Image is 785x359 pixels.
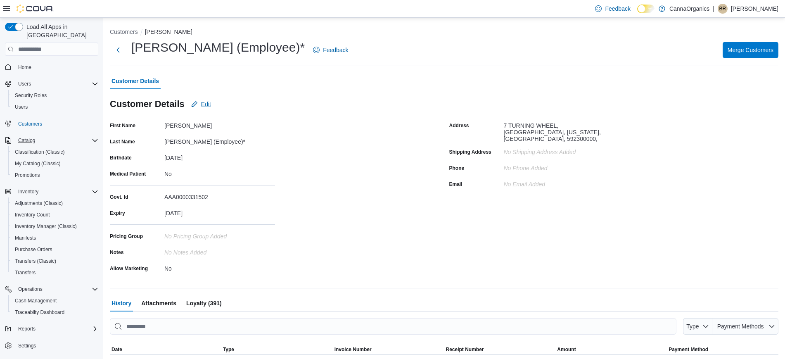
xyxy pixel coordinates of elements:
[15,309,64,316] span: Traceabilty Dashboard
[504,178,545,188] div: No Email added
[2,78,102,90] button: Users
[8,255,102,267] button: Transfers (Classic)
[221,345,333,354] button: Type
[2,135,102,146] button: Catalog
[712,318,778,335] button: Payment Methods
[669,4,709,14] p: CannaOrganics
[446,346,484,353] span: Receipt Number
[719,4,726,14] span: BR
[15,187,42,197] button: Inventory
[12,307,68,317] a: Traceabilty Dashboard
[12,296,60,306] a: Cash Management
[18,121,42,127] span: Customers
[12,147,68,157] a: Classification (Classic)
[18,81,31,87] span: Users
[110,28,778,38] nav: An example of EuiBreadcrumbs
[15,200,63,207] span: Adjustments (Classic)
[164,119,275,129] div: [PERSON_NAME]
[12,221,80,231] a: Inventory Manager (Classic)
[12,256,59,266] a: Transfers (Classic)
[164,207,275,216] div: [DATE]
[12,256,98,266] span: Transfers (Classic)
[164,167,275,177] div: No
[15,136,38,145] button: Catalog
[669,346,708,353] span: Payment Method
[555,345,667,354] button: Amount
[110,249,123,256] label: Notes
[164,246,275,256] div: No Notes added
[15,324,98,334] span: Reports
[110,265,148,272] label: Allow Marketing
[683,318,713,335] button: Type
[12,233,39,243] a: Manifests
[110,318,676,335] input: This is a search bar. As you type, the results lower in the page will automatically filter.
[12,159,98,169] span: My Catalog (Classic)
[8,209,102,221] button: Inventory Count
[164,230,275,240] div: No Pricing Group Added
[15,284,98,294] span: Operations
[2,340,102,352] button: Settings
[8,221,102,232] button: Inventory Manager (Classic)
[164,151,275,161] div: [DATE]
[110,345,221,354] button: Date
[110,42,126,58] button: Next
[15,92,47,99] span: Security Roles
[15,149,65,155] span: Classification (Classic)
[15,187,98,197] span: Inventory
[667,345,778,354] button: Payment Method
[164,135,275,145] div: [PERSON_NAME] (Employee)*
[717,323,764,330] span: Payment Methods
[310,42,351,58] a: Feedback
[15,284,46,294] button: Operations
[637,5,655,13] input: Dark Mode
[17,5,54,13] img: Cova
[8,295,102,307] button: Cash Management
[188,96,214,112] button: Edit
[18,64,31,71] span: Home
[110,99,185,109] h3: Customer Details
[8,158,102,169] button: My Catalog (Classic)
[8,232,102,244] button: Manifests
[110,29,138,35] button: Customers
[504,162,548,171] div: No Phone added
[504,145,614,155] div: No Shipping Address added
[111,295,131,311] span: History
[15,235,36,241] span: Manifests
[444,345,555,354] button: Receipt Number
[12,170,43,180] a: Promotions
[15,62,98,72] span: Home
[18,286,43,292] span: Operations
[8,90,102,101] button: Security Roles
[12,198,98,208] span: Adjustments (Classic)
[449,181,462,188] label: Email
[110,155,132,161] label: Birthdate
[18,137,35,144] span: Catalog
[110,138,135,145] label: Last Name
[110,171,146,177] label: Medical Patient
[15,212,50,218] span: Inventory Count
[333,345,444,354] button: Invoice Number
[12,210,98,220] span: Inventory Count
[15,246,52,253] span: Purchase Orders
[111,346,122,353] span: Date
[15,269,36,276] span: Transfers
[12,102,98,112] span: Users
[15,79,98,89] span: Users
[18,188,38,195] span: Inventory
[23,23,98,39] span: Load All Apps in [GEOGRAPHIC_DATA]
[15,172,40,178] span: Promotions
[323,46,348,54] span: Feedback
[2,323,102,335] button: Reports
[18,326,36,332] span: Reports
[164,190,275,200] div: AAA0000331502
[15,341,39,351] a: Settings
[449,122,469,129] label: Address
[334,346,372,353] span: Invoice Number
[12,268,39,278] a: Transfers
[713,4,714,14] p: |
[15,62,35,72] a: Home
[723,42,778,58] button: Merge Customers
[12,233,98,243] span: Manifests
[12,147,98,157] span: Classification (Classic)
